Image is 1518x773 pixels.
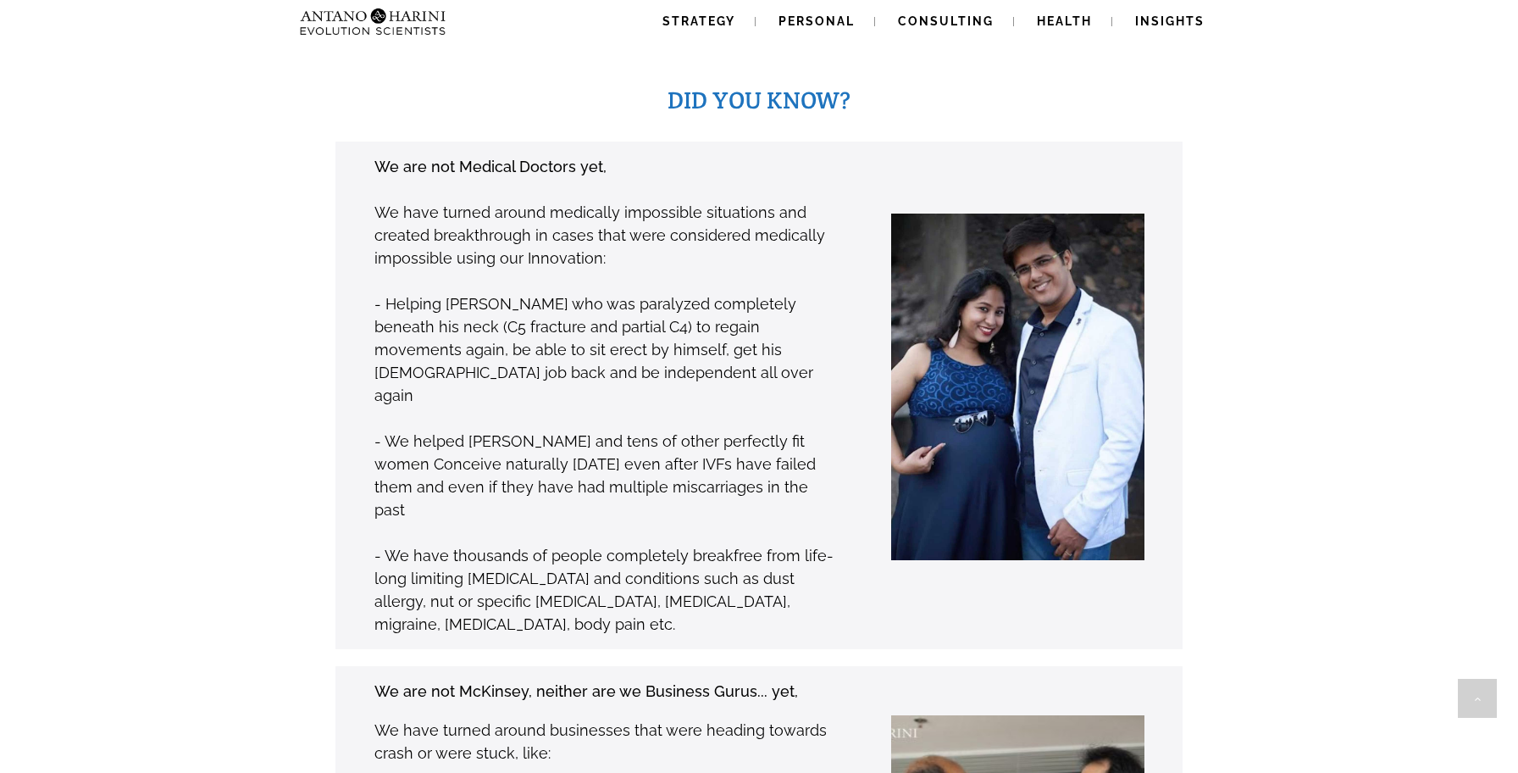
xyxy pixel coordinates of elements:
span: DID YOU KNOW? [668,85,850,115]
span: Insights [1135,14,1205,28]
p: We have turned around medically impossible situations and created breakthrough in cases that were... [374,201,838,270]
span: Health [1037,14,1092,28]
p: - Helping [PERSON_NAME] who was paralyzed completely beneath his neck (C5 fracture and partial C4... [374,292,838,407]
p: - We have thousands of people completely breakfree from life-long limiting [MEDICAL_DATA] and con... [374,544,838,636]
strong: We are not McKinsey, neither are we Business Gurus... yet, [374,682,798,700]
span: Strategy [662,14,735,28]
span: Personal [778,14,855,28]
p: - We helped [PERSON_NAME] and tens of other perfectly fit women Conceive naturally [DATE] even af... [374,430,838,521]
strong: We are not Medical Doctors yet, [374,158,607,175]
span: Consulting [898,14,994,28]
p: We have turned around businesses that were heading towards crash or were stuck, like: [374,719,838,765]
